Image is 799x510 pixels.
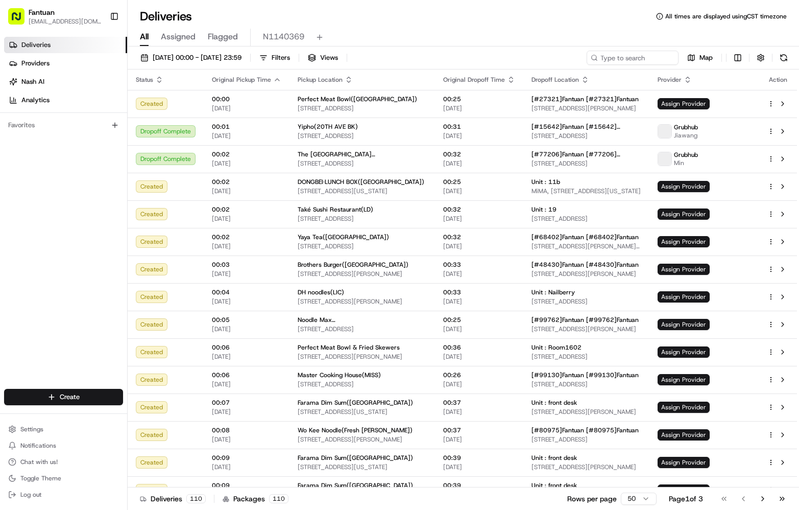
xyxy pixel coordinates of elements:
button: Settings [4,422,123,436]
span: 00:33 [443,288,515,296]
span: Views [320,53,338,62]
span: Map [699,53,713,62]
span: Chat with us! [20,458,58,466]
span: [DATE] [443,435,515,444]
span: 00:02 [212,150,281,158]
span: Farama Dim Sum([GEOGRAPHIC_DATA]) [298,481,413,490]
span: Assign Provider [658,402,710,413]
a: Nash AI [4,74,127,90]
span: 00:39 [443,481,515,490]
span: [STREET_ADDRESS] [298,242,427,250]
div: Favorites [4,117,123,133]
button: Chat with us! [4,455,123,469]
span: [STREET_ADDRESS][PERSON_NAME][PERSON_NAME] [531,242,641,250]
span: [STREET_ADDRESS][US_STATE] [298,187,427,195]
span: [STREET_ADDRESS][PERSON_NAME] [298,353,427,361]
span: Brothers Burger([GEOGRAPHIC_DATA]) [298,261,408,269]
span: Unit : 19 [531,205,556,214]
span: DH noodles(LIC) [298,288,344,296]
span: [#68402]Fantuan [#68402]Fantuan [531,233,639,241]
span: [#48430]Fantuan [#48430]Fantuan [531,261,639,269]
span: DONGBEI·LUNCH BOX([GEOGRAPHIC_DATA]) [298,178,424,186]
span: Log out [20,491,41,499]
span: Status [136,76,153,84]
span: [#77206]Fantuan [#77206][GEOGRAPHIC_DATA] [531,150,641,158]
span: 00:09 [212,454,281,462]
span: [STREET_ADDRESS] [531,132,641,140]
span: 00:00 [212,95,281,103]
span: [DATE] [212,270,281,278]
span: [DATE] [443,380,515,388]
span: [DATE] [212,435,281,444]
div: Page 1 of 3 [669,494,703,504]
span: [STREET_ADDRESS] [298,215,427,223]
span: [DATE] [212,104,281,112]
span: [STREET_ADDRESS] [298,380,427,388]
button: Views [303,51,343,65]
p: Rows per page [567,494,617,504]
span: Original Pickup Time [212,76,271,84]
button: Create [4,389,123,405]
span: 00:03 [212,261,281,269]
span: [DATE] [443,215,515,223]
span: [DATE] [443,187,515,195]
span: Assign Provider [658,319,710,330]
span: [STREET_ADDRESS] [298,104,427,112]
span: 00:32 [443,233,515,241]
span: The [GEOGRAPHIC_DATA]([GEOGRAPHIC_DATA]) [298,150,427,158]
span: Flagged [208,31,238,43]
span: 00:02 [212,233,281,241]
span: [STREET_ADDRESS] [298,132,427,140]
span: Také Sushi Restaurant(LD) [298,205,373,214]
span: [DATE] 00:00 - [DATE] 23:59 [153,53,241,62]
span: [DATE] [443,297,515,306]
span: [DATE] [443,270,515,278]
div: 110 [269,494,288,503]
button: Toggle Theme [4,471,123,485]
span: Assign Provider [658,236,710,247]
button: Filters [255,51,295,65]
button: [DATE] 00:00 - [DATE] 23:59 [136,51,246,65]
span: Farama Dim Sum([GEOGRAPHIC_DATA]) [298,454,413,462]
span: [DATE] [443,353,515,361]
span: 00:26 [443,371,515,379]
span: Assigned [161,31,196,43]
span: Pickup Location [298,76,343,84]
span: Unit : Room1602 [531,343,582,352]
button: Notifications [4,438,123,453]
span: 00:06 [212,343,281,352]
span: Grubhub [674,123,698,131]
span: [DATE] [443,463,515,471]
span: Unit : front desk [531,399,577,407]
span: All [140,31,149,43]
span: [DATE] [212,187,281,195]
span: 00:08 [212,426,281,434]
span: Assign Provider [658,457,710,468]
span: Farama Dim Sum([GEOGRAPHIC_DATA]) [298,399,413,407]
span: 00:37 [443,426,515,434]
span: [STREET_ADDRESS][PERSON_NAME] [531,104,641,112]
span: 00:25 [443,316,515,324]
div: Packages [223,494,288,504]
span: [#27321]Fantuan [#27321]Fantuan [531,95,639,103]
span: [STREET_ADDRESS][PERSON_NAME] [531,325,641,333]
span: Providers [21,59,50,68]
span: [DATE] [212,215,281,223]
span: [DATE] [443,242,515,250]
span: Dropoff Location [531,76,579,84]
span: [STREET_ADDRESS] [531,215,641,223]
span: 00:39 [443,454,515,462]
span: Jiawang [674,131,698,140]
span: 00:09 [212,481,281,490]
span: Yipho(20TH AVE BK) [298,123,358,131]
span: [STREET_ADDRESS][PERSON_NAME] [298,435,427,444]
span: Perfect Meat Bowl([GEOGRAPHIC_DATA]) [298,95,417,103]
span: Provider [658,76,682,84]
span: [DATE] [443,325,515,333]
span: Deliveries [21,40,51,50]
span: 00:05 [212,316,281,324]
span: [STREET_ADDRESS] [531,297,641,306]
span: [DATE] [212,408,281,416]
span: [STREET_ADDRESS] [298,159,427,168]
div: Deliveries [140,494,206,504]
